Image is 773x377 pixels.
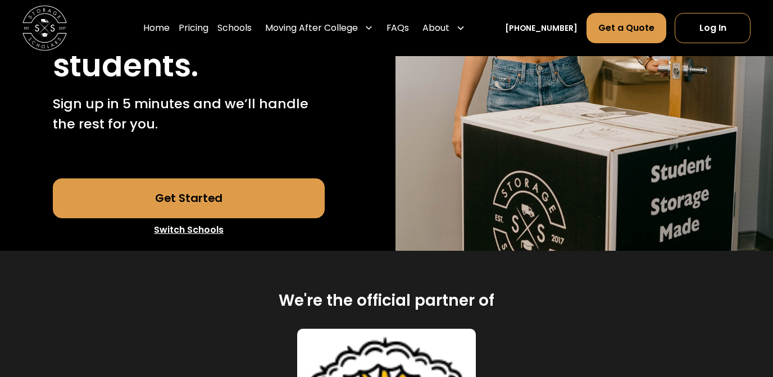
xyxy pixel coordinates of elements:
[53,178,325,218] a: Get Started
[418,12,470,44] div: About
[505,22,578,34] a: [PHONE_NUMBER]
[422,21,449,35] div: About
[22,6,67,50] img: Storage Scholars main logo
[143,12,170,44] a: Home
[53,94,325,134] p: Sign up in 5 minutes and we’ll handle the rest for you.
[675,13,751,43] a: Log In
[179,12,208,44] a: Pricing
[387,12,409,44] a: FAQs
[265,21,358,35] div: Moving After College
[53,218,325,242] a: Switch Schools
[261,12,378,44] div: Moving After College
[279,291,494,311] h2: We're the official partner of
[586,13,666,43] a: Get a Quote
[53,49,198,82] h1: students.
[217,12,252,44] a: Schools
